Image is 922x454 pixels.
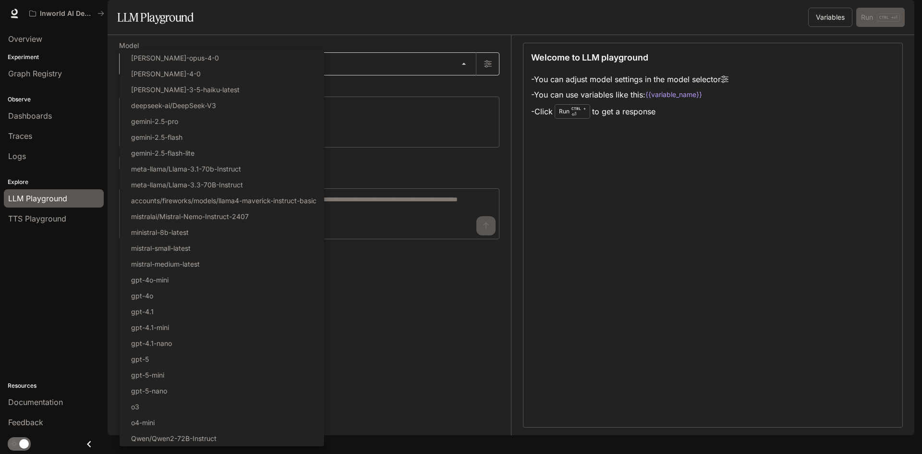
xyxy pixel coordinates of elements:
[131,148,194,158] p: gemini-2.5-flash-lite
[131,417,155,428] p: o4-mini
[131,53,219,63] p: [PERSON_NAME]-opus-4-0
[131,100,216,110] p: deepseek-ai/DeepSeek-V3
[131,211,249,221] p: mistralai/Mistral-Nemo-Instruct-2407
[131,227,189,237] p: ministral-8b-latest
[131,85,240,95] p: [PERSON_NAME]-3-5-haiku-latest
[131,386,167,396] p: gpt-5-nano
[131,259,200,269] p: mistral-medium-latest
[131,69,201,79] p: [PERSON_NAME]-4-0
[131,433,217,443] p: Qwen/Qwen2-72B-Instruct
[131,116,178,126] p: gemini-2.5-pro
[131,275,169,285] p: gpt-4o-mini
[131,322,169,332] p: gpt-4.1-mini
[131,196,316,206] p: accounts/fireworks/models/llama4-maverick-instruct-basic
[131,243,191,253] p: mistral-small-latest
[131,354,149,364] p: gpt-5
[131,180,243,190] p: meta-llama/Llama-3.3-70B-Instruct
[131,132,182,142] p: gemini-2.5-flash
[131,164,241,174] p: meta-llama/Llama-3.1-70b-Instruct
[131,307,154,317] p: gpt-4.1
[131,370,164,380] p: gpt-5-mini
[131,402,139,412] p: o3
[131,338,172,348] p: gpt-4.1-nano
[131,291,153,301] p: gpt-4o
